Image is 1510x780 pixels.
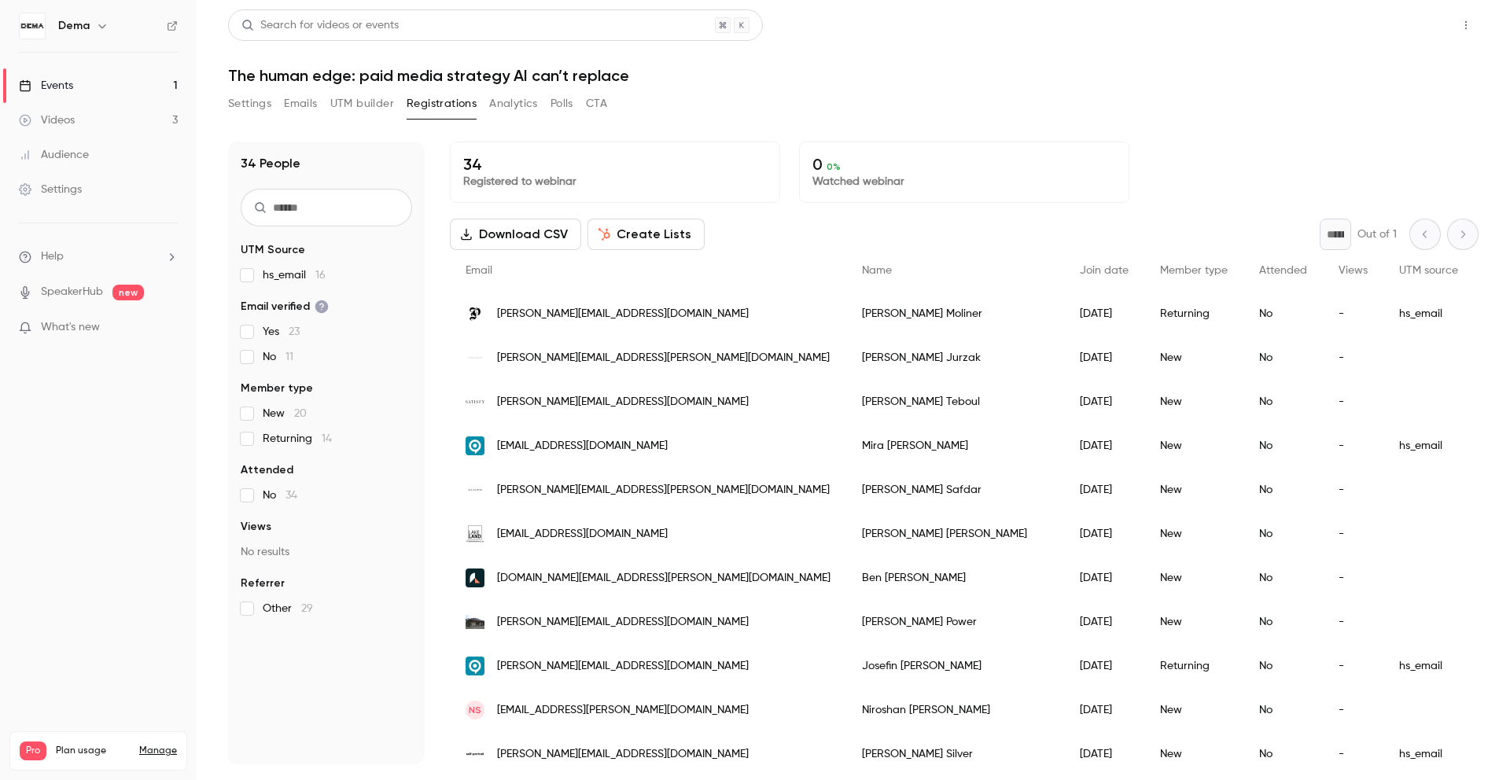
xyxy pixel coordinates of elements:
[20,741,46,760] span: Pro
[19,248,178,265] li: help-dropdown-opener
[1383,644,1474,688] div: hs_email
[1323,468,1383,512] div: -
[497,614,749,631] span: [PERSON_NAME][EMAIL_ADDRESS][DOMAIN_NAME]
[1323,556,1383,600] div: -
[846,424,1064,468] div: Mira [PERSON_NAME]
[587,219,705,250] button: Create Lists
[1243,424,1323,468] div: No
[284,91,317,116] button: Emails
[551,91,573,116] button: Polls
[241,242,305,258] span: UTM Source
[241,462,293,478] span: Attended
[862,265,892,276] span: Name
[497,438,668,454] span: [EMAIL_ADDRESS][DOMAIN_NAME]
[263,267,326,283] span: hs_email
[263,601,313,616] span: Other
[466,524,484,543] img: lakelandleather.co.uk
[1064,380,1144,424] div: [DATE]
[846,688,1064,732] div: Niroshan [PERSON_NAME]
[1064,424,1144,468] div: [DATE]
[20,13,45,39] img: Dema
[1144,468,1243,512] div: New
[1144,512,1243,556] div: New
[263,406,307,421] span: New
[466,568,484,587] img: publicnectar.co.uk
[1144,424,1243,468] div: New
[586,91,607,116] button: CTA
[1243,512,1323,556] div: No
[1144,644,1243,688] div: Returning
[846,468,1064,512] div: [PERSON_NAME] Safdar
[315,270,326,281] span: 16
[1323,644,1383,688] div: -
[812,155,1116,174] p: 0
[1323,336,1383,380] div: -
[846,336,1064,380] div: [PERSON_NAME] Jurzak
[1144,556,1243,600] div: New
[1383,732,1474,776] div: hs_email
[846,292,1064,336] div: [PERSON_NAME] Moliner
[19,112,75,128] div: Videos
[19,147,89,163] div: Audience
[1323,292,1383,336] div: -
[330,91,394,116] button: UTM builder
[846,512,1064,556] div: [PERSON_NAME] [PERSON_NAME]
[463,155,767,174] p: 34
[497,526,668,543] span: [EMAIL_ADDRESS][DOMAIN_NAME]
[241,242,412,616] section: facet-groups
[846,380,1064,424] div: [PERSON_NAME] Teboul
[1144,292,1243,336] div: Returning
[846,556,1064,600] div: Ben [PERSON_NAME]
[1064,556,1144,600] div: [DATE]
[241,154,300,173] h1: 34 People
[1259,265,1307,276] span: Attended
[241,381,313,396] span: Member type
[1064,600,1144,644] div: [DATE]
[469,703,481,717] span: NS
[19,78,73,94] div: Events
[263,487,297,503] span: No
[1144,380,1243,424] div: New
[1243,468,1323,512] div: No
[497,658,749,675] span: [PERSON_NAME][EMAIL_ADDRESS][DOMAIN_NAME]
[1064,336,1144,380] div: [DATE]
[1383,424,1474,468] div: hs_email
[450,219,581,250] button: Download CSV
[1160,265,1228,276] span: Member type
[466,348,484,367] img: magdabutrym.com
[1323,380,1383,424] div: -
[1383,292,1474,336] div: hs_email
[56,745,130,757] span: Plan usage
[497,746,749,763] span: [PERSON_NAME][EMAIL_ADDRESS][DOMAIN_NAME]
[1064,688,1144,732] div: [DATE]
[1144,600,1243,644] div: New
[1243,688,1323,732] div: No
[846,644,1064,688] div: Josefin [PERSON_NAME]
[1243,556,1323,600] div: No
[41,248,64,265] span: Help
[1357,226,1397,242] p: Out of 1
[1243,336,1323,380] div: No
[322,433,332,444] span: 14
[1243,292,1323,336] div: No
[1064,732,1144,776] div: [DATE]
[228,91,271,116] button: Settings
[407,91,477,116] button: Registrations
[846,600,1064,644] div: [PERSON_NAME] Power
[139,745,177,757] a: Manage
[812,174,1116,189] p: Watched webinar
[228,66,1479,85] h1: The human edge: paid media strategy AI can’t replace
[1064,644,1144,688] div: [DATE]
[1080,265,1129,276] span: Join date
[1144,732,1243,776] div: New
[497,570,830,587] span: [DOMAIN_NAME][EMAIL_ADDRESS][PERSON_NAME][DOMAIN_NAME]
[285,351,293,362] span: 11
[466,745,484,763] img: self-portrait.com
[1243,644,1323,688] div: No
[1144,688,1243,732] div: New
[1064,468,1144,512] div: [DATE]
[1379,9,1441,41] button: Share
[41,319,100,336] span: What's new
[159,321,178,335] iframe: Noticeable Trigger
[1323,688,1383,732] div: -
